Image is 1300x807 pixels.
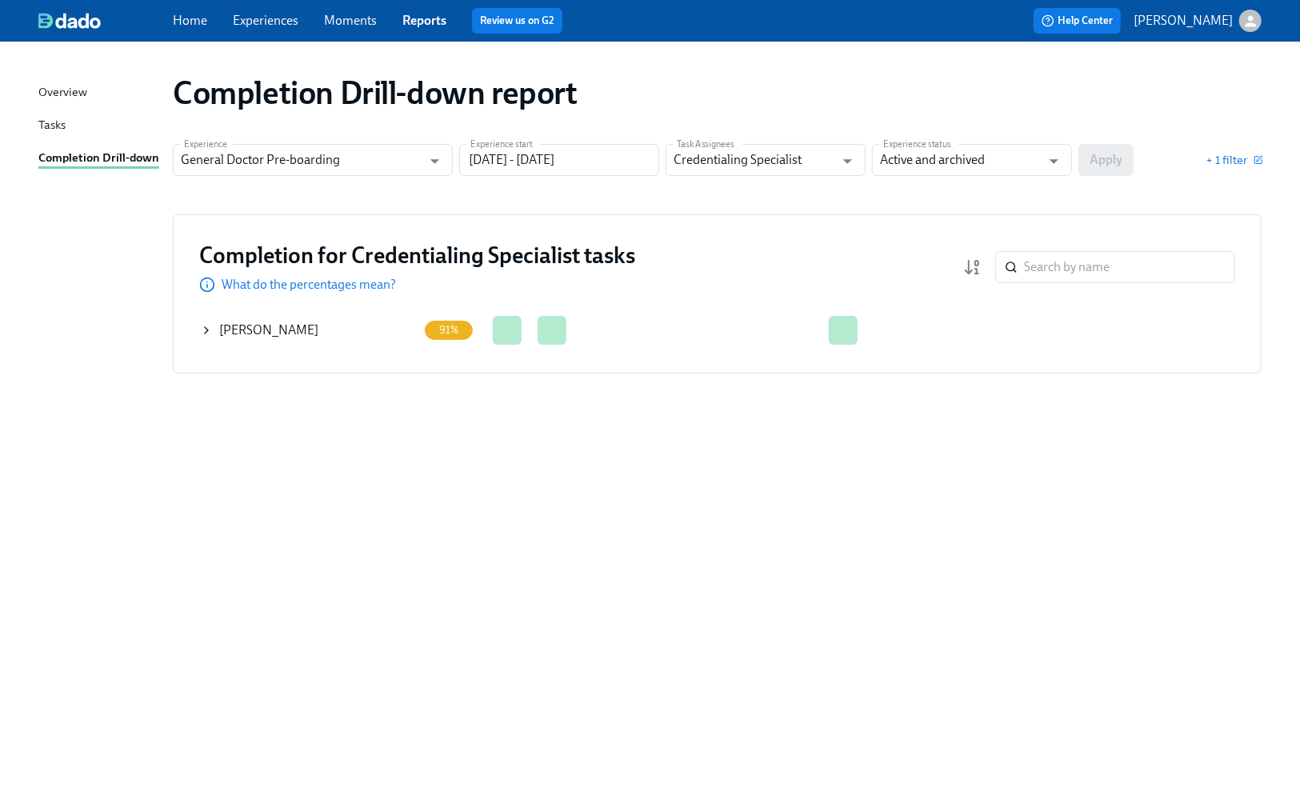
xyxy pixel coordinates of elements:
[422,149,447,174] button: Open
[233,13,298,28] a: Experiences
[1042,149,1066,174] button: Open
[1042,13,1113,29] span: Help Center
[402,13,446,28] a: Reports
[38,13,101,29] img: dado
[1034,8,1121,34] button: Help Center
[38,116,160,136] a: Tasks
[430,324,469,336] span: 91%
[480,13,554,29] a: Review us on G2
[835,149,860,174] button: Open
[38,149,159,169] div: Completion Drill-down
[1206,152,1262,168] button: + 1 filter
[38,83,87,103] div: Overview
[1134,10,1262,32] button: [PERSON_NAME]
[38,149,160,169] a: Completion Drill-down
[324,13,377,28] a: Moments
[963,258,982,277] svg: Completion rate (low to high)
[173,74,578,112] h1: Completion Drill-down report
[219,322,318,338] span: [PERSON_NAME]
[38,83,160,103] a: Overview
[472,8,562,34] button: Review us on G2
[38,116,66,136] div: Tasks
[1024,251,1235,283] input: Search by name
[199,241,635,270] h3: Completion for Credentialing Specialist tasks
[200,314,418,346] div: [PERSON_NAME]
[1134,12,1233,30] p: [PERSON_NAME]
[38,13,173,29] a: dado
[222,276,396,294] p: What do the percentages mean?
[173,13,207,28] a: Home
